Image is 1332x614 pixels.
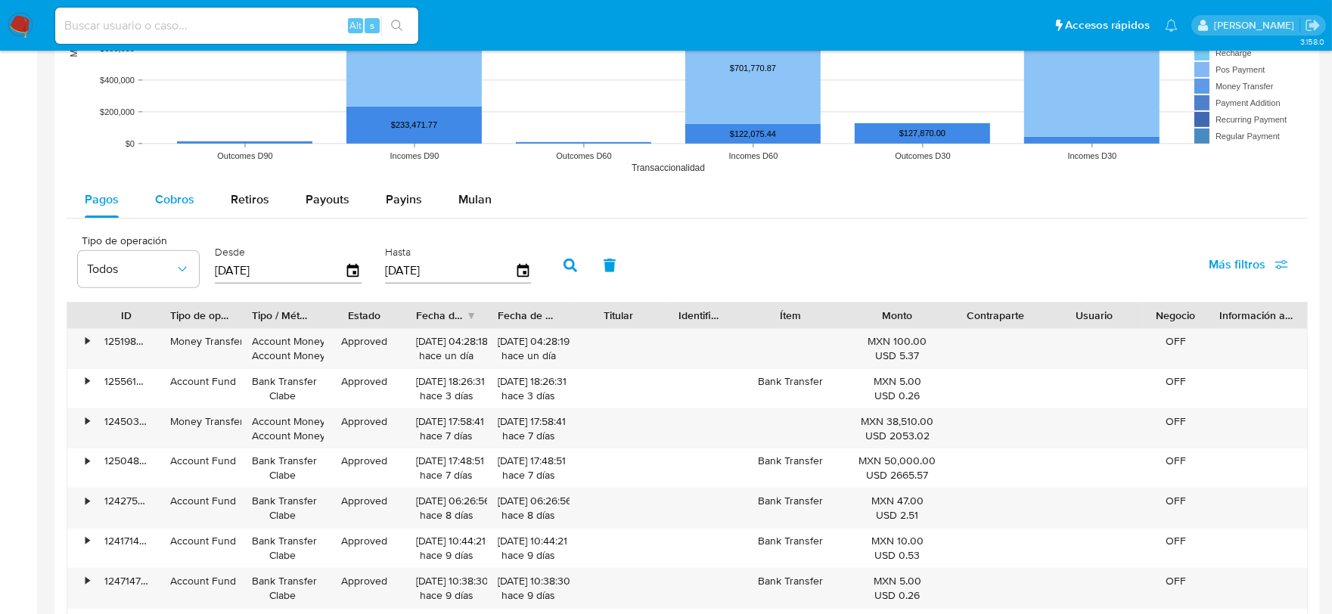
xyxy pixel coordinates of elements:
[1300,36,1324,48] span: 3.158.0
[1165,19,1178,32] a: Notificaciones
[55,16,418,36] input: Buscar usuario o caso...
[1065,17,1150,33] span: Accesos rápidos
[1305,17,1321,33] a: Salir
[370,18,374,33] span: s
[1214,18,1299,33] p: dalia.goicochea@mercadolibre.com.mx
[349,18,362,33] span: Alt
[381,15,412,36] button: search-icon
